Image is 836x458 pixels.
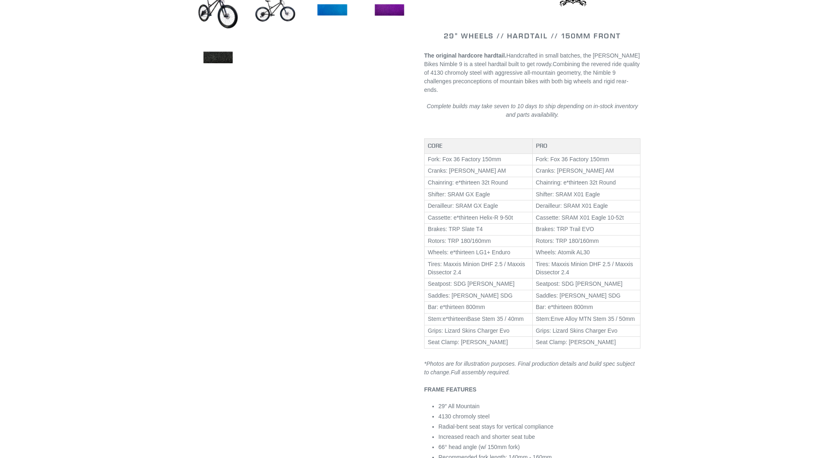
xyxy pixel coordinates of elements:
td: Cassette: SRAM X01 Eagle 10-52t [532,212,640,224]
td: Fork: Fox 36 Factory 150mm [532,153,640,165]
img: Load image into Gallery viewer, NIMBLE 9 - Complete Bike [196,36,240,80]
td: Rotors: TRP 180/160mm [532,235,640,247]
td: Brakes: TRP Slate T4 [425,224,533,236]
th: PRO [532,139,640,154]
td: Cranks: [PERSON_NAME] AM [425,165,533,177]
td: Seat Clamp: [PERSON_NAME] [532,337,640,349]
span: Full assembly required. [451,369,510,376]
td: Stem: [532,313,640,325]
span: Base Stem 35 / 40mm [467,316,524,322]
strong: The original hardcore hardtail. [424,52,506,59]
span: 66° head angle (w/ 150mm fork) [438,444,520,450]
span: 4130 chromoly steel [438,413,489,420]
span: Radial-bent seat stays for vertical compliance [438,423,554,430]
td: Tires: Maxxis Minion DHF 2.5 / Maxxis Dissector 2.4 [532,259,640,278]
td: Stem: [425,313,533,325]
td: Grips: Lizard Skins Charger Evo [532,325,640,337]
td: Shifter: SRAM GX Eagle [425,189,533,200]
span: Handcrafted in small batches, the [PERSON_NAME] Bikes Nimble 9 is a steel hardtail built to get r... [424,52,640,67]
td: Seatpost: SDG [PERSON_NAME] [425,278,533,290]
td: Shifter: SRAM X01 Eagle [532,189,640,200]
td: Rotors: TRP 180/160mm [425,235,533,247]
td: Brakes: TRP Trail EVO [532,224,640,236]
td: Wheels: e*thirteen LG1+ Enduro [425,247,533,259]
em: *Photos are for illustration purposes. Final production details and build spec subject to change. [424,360,635,376]
td: Wheels: Atomik AL30 [532,247,640,259]
span: Increased reach and shorter seat tube [438,434,535,440]
th: CORE [425,139,533,154]
b: FRAME FEATURES [424,386,476,393]
span: Enve Alloy MTN Stem 35 / 50mm [551,316,635,322]
td: Saddles: [PERSON_NAME] SDG [532,290,640,302]
td: Saddles: [PERSON_NAME] SDG [425,290,533,302]
td: Bar: e*thirteen 800mm [425,302,533,313]
em: Complete builds may take seven to 10 days to ship depending on in-stock inventory and parts avail... [427,103,638,118]
td: Chainring: e*thirteen 32t Round [425,177,533,189]
td: Seatpost: SDG [PERSON_NAME] [532,278,640,290]
span: e*thirteen [443,316,467,322]
td: Chainring: e*thirteen 32t Round [532,177,640,189]
td: Seat Clamp: [PERSON_NAME] [425,337,533,349]
span: 29″ All Mountain [438,403,480,409]
td: Bar: e*thirteen 800mm [532,302,640,313]
td: Derailleur: SRAM X01 Eagle [532,200,640,212]
td: Cranks: [PERSON_NAME] AM [532,165,640,177]
td: Grips: Lizard Skins Charger Evo [425,325,533,337]
span: 29" WHEELS // HARDTAIL // 150MM FRONT [444,31,621,40]
td: Tires: Maxxis Minion DHF 2.5 / Maxxis Dissector 2.4 [425,259,533,278]
td: Derailleur: SRAM GX Eagle [425,200,533,212]
td: Fork: Fox 36 Factory 150mm [425,153,533,165]
td: Cassette: e*thirteen Helix-R 9-50t [425,212,533,224]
